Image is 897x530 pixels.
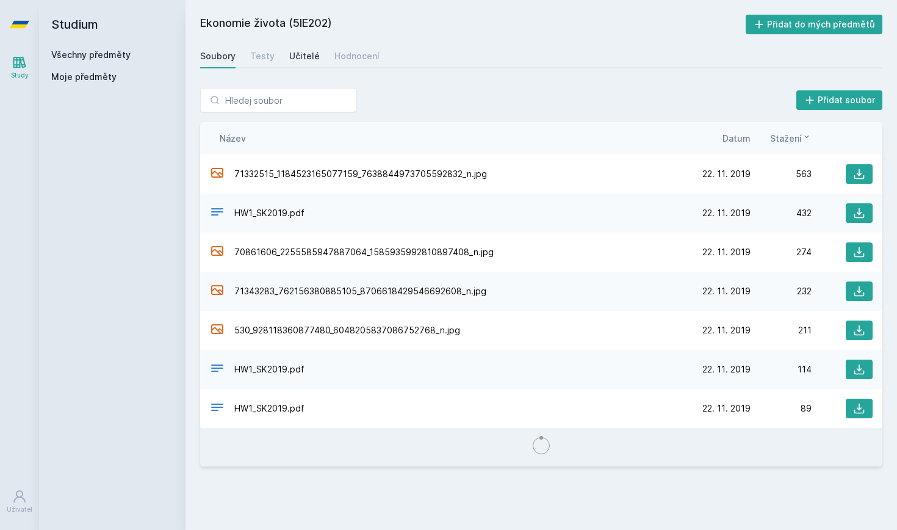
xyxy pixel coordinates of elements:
button: Stažení [770,132,812,145]
div: Uživatel [7,505,32,514]
span: Moje předměty [51,71,117,83]
div: PDF [210,361,225,379]
div: 89 [751,402,812,415]
div: Hodnocení [334,50,380,62]
a: Všechny předměty [51,49,131,60]
span: 530_928118360877480_6048205837086752768_n.jpg [234,324,460,336]
button: Přidat soubor [796,90,883,110]
div: PDF [210,205,225,222]
div: JPG [210,322,225,339]
div: Učitelé [289,50,320,62]
div: JPG [210,283,225,300]
span: 22. 11. 2019 [702,402,751,415]
span: 71343283_762156380885105_8706618429546692608_n.jpg [234,285,486,297]
button: Datum [722,132,751,145]
span: 22. 11. 2019 [702,285,751,297]
a: Hodnocení [334,44,380,68]
span: 71332515_1184523165077159_7638844973705592832_n.jpg [234,168,487,180]
span: Stažení [770,132,802,145]
div: 114 [751,363,812,376]
div: 432 [751,207,812,219]
div: JPG [210,165,225,183]
span: 22. 11. 2019 [702,363,751,376]
div: 232 [751,285,812,297]
div: 563 [751,168,812,180]
div: Testy [250,50,275,62]
span: HW1_SK2019.pdf [234,207,304,219]
div: 274 [751,246,812,258]
span: HW1_SK2019.pdf [234,363,304,376]
a: Soubory [200,44,236,68]
h2: Ekonomie života (5IE202) [200,15,746,34]
button: Přidat do mých předmětů [746,15,883,34]
span: 22. 11. 2019 [702,207,751,219]
span: HW1_SK2019.pdf [234,402,304,415]
a: Study [2,49,37,86]
div: Study [11,71,29,80]
button: Název [220,132,246,145]
span: 70861606_2255585947887064_1585935992810897408_n.jpg [234,246,494,258]
span: 22. 11. 2019 [702,246,751,258]
div: JPG [210,244,225,261]
input: Hledej soubor [200,88,356,112]
a: Učitelé [289,44,320,68]
div: PDF [210,400,225,418]
span: 22. 11. 2019 [702,168,751,180]
div: 211 [751,324,812,336]
a: Uživatel [2,483,37,520]
div: Soubory [200,50,236,62]
span: 22. 11. 2019 [702,324,751,336]
a: Testy [250,44,275,68]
